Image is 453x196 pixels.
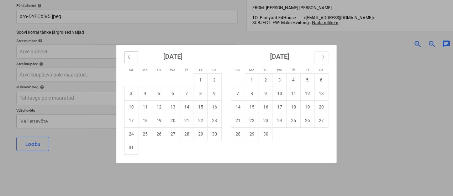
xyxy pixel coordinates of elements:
td: Monday, August 4, 2025 [138,87,152,100]
td: Thursday, September 4, 2025 [287,73,301,87]
td: Saturday, August 16, 2025 [208,100,222,114]
td: Wednesday, September 17, 2025 [273,100,287,114]
small: Su [236,68,240,72]
td: Wednesday, August 27, 2025 [166,127,180,141]
td: Thursday, August 28, 2025 [180,127,194,141]
td: Monday, August 11, 2025 [138,100,152,114]
strong: [DATE] [270,53,289,60]
td: Sunday, September 21, 2025 [231,114,245,127]
td: Saturday, August 30, 2025 [208,127,222,141]
small: Fr [306,68,309,72]
td: Tuesday, September 16, 2025 [259,100,273,114]
td: Saturday, August 23, 2025 [208,114,222,127]
small: Tu [264,68,268,72]
td: Tuesday, September 9, 2025 [259,87,273,100]
td: Tuesday, August 19, 2025 [152,114,166,127]
td: Friday, August 29, 2025 [194,127,208,141]
small: Mo [249,68,254,72]
td: Friday, August 1, 2025 [194,73,208,87]
td: Tuesday, August 12, 2025 [152,100,166,114]
td: Sunday, September 7, 2025 [231,87,245,100]
td: Tuesday, September 30, 2025 [259,127,273,141]
td: Sunday, August 17, 2025 [125,114,138,127]
div: Vestlusvidin [417,162,453,196]
td: Sunday, August 31, 2025 [125,141,138,154]
td: Friday, August 8, 2025 [194,87,208,100]
small: We [277,68,282,72]
td: Wednesday, September 10, 2025 [273,87,287,100]
small: Sa [319,68,323,72]
td: Tuesday, September 2, 2025 [259,73,273,87]
td: Saturday, August 9, 2025 [208,87,222,100]
td: Sunday, August 24, 2025 [125,127,138,141]
td: Friday, August 22, 2025 [194,114,208,127]
td: Tuesday, August 5, 2025 [152,87,166,100]
td: Monday, September 29, 2025 [245,127,259,141]
small: Fr [199,68,202,72]
td: Monday, September 22, 2025 [245,114,259,127]
td: Saturday, September 6, 2025 [315,73,328,87]
td: Friday, September 12, 2025 [301,87,315,100]
td: Sunday, August 3, 2025 [125,87,138,100]
td: Thursday, August 21, 2025 [180,114,194,127]
td: Thursday, September 25, 2025 [287,114,301,127]
td: Sunday, September 14, 2025 [231,100,245,114]
small: Sa [212,68,216,72]
td: Monday, September 15, 2025 [245,100,259,114]
td: Monday, August 25, 2025 [138,127,152,141]
small: Mo [142,68,148,72]
td: Saturday, September 13, 2025 [315,87,328,100]
td: Friday, August 15, 2025 [194,100,208,114]
small: We [170,68,175,72]
td: Saturday, August 2, 2025 [208,73,222,87]
small: Th [291,68,296,72]
td: Friday, September 26, 2025 [301,114,315,127]
td: Sunday, September 28, 2025 [231,127,245,141]
td: Saturday, September 27, 2025 [315,114,328,127]
div: Calendar [116,45,337,163]
td: Monday, September 1, 2025 [245,73,259,87]
td: Monday, August 18, 2025 [138,114,152,127]
td: Wednesday, September 24, 2025 [273,114,287,127]
td: Thursday, August 7, 2025 [180,87,194,100]
td: Wednesday, August 6, 2025 [166,87,180,100]
button: Move backward to switch to the previous month. [124,51,138,63]
td: Friday, September 5, 2025 [301,73,315,87]
small: Tu [157,68,161,72]
td: Thursday, September 11, 2025 [287,87,301,100]
td: Wednesday, August 20, 2025 [166,114,180,127]
td: Tuesday, September 23, 2025 [259,114,273,127]
iframe: Chat Widget [417,162,453,196]
td: Friday, September 19, 2025 [301,100,315,114]
td: Monday, September 8, 2025 [245,87,259,100]
td: Wednesday, September 3, 2025 [273,73,287,87]
td: Saturday, September 20, 2025 [315,100,328,114]
td: Sunday, August 10, 2025 [125,100,138,114]
td: Thursday, September 18, 2025 [287,100,301,114]
td: Tuesday, August 26, 2025 [152,127,166,141]
td: Wednesday, August 13, 2025 [166,100,180,114]
small: Su [129,68,133,72]
td: Thursday, August 14, 2025 [180,100,194,114]
small: Th [185,68,189,72]
strong: [DATE] [163,53,183,60]
button: Move forward to switch to the next month. [315,51,328,63]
